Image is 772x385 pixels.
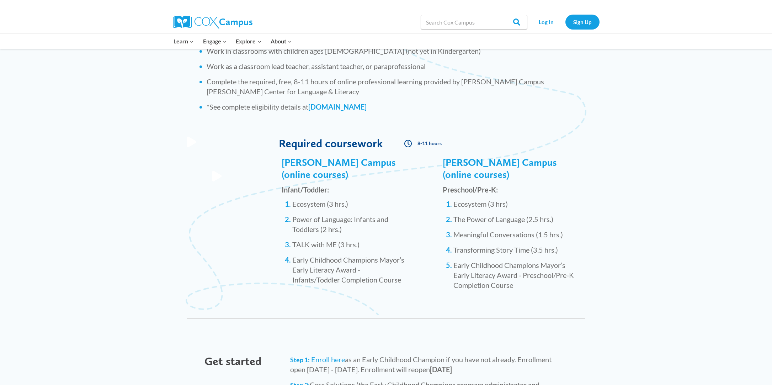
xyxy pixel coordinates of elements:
a: Sign Up [565,15,600,29]
li: Ecosystem (3 hrs) [453,199,581,209]
button: Child menu of Learn [169,34,199,49]
img: Cox Campus [173,16,252,28]
li: Power of Language: Infants and Toddlers (2 hrs.) [292,214,408,234]
button: Child menu of Engage [198,34,231,49]
li: Meaningful Conversations (1.5 hrs.) [453,230,581,239]
strong: [DATE] [430,365,452,374]
li: as an Early Childhood Champion if you have not already. Enrollment open [DATE] - [DATE]. Enrollme... [290,354,564,374]
li: The Power of Language (2.5 hrs.) [453,214,581,224]
li: Work in classrooms with children ages [DEMOGRAPHIC_DATA] (not yet in Kindergarten) [207,46,585,56]
span: 8-11 hours [417,141,442,146]
a: Log In [531,15,562,29]
a: Enroll here [311,355,345,364]
li: TALK with ME (3 hrs.) [292,239,408,249]
span: Get started [204,354,261,368]
li: Complete the required, free, 8-11 hours of online professional learning provided by [PERSON_NAME]... [207,77,585,96]
li: Early Childhood Champions Mayor’s Early Literacy Award - Preschool/Pre-K Completion Course [453,260,581,290]
button: Child menu of Explore [231,34,266,49]
li: Ecosystem (3 hrs.) [292,199,408,209]
nav: Secondary Navigation [531,15,600,29]
span: [PERSON_NAME] Campus (online courses) [282,156,396,180]
li: *See complete eligibility details at [207,102,585,112]
li: Transforming Story Time (3.5 hrs.) [453,245,581,255]
span: Infant/Toddler: [282,185,329,194]
strong: Step 1: [290,356,310,364]
li: Early Childhood Champions Mayor’s Early Literacy Award - Infants/Toddler Completion Course [292,255,408,285]
button: Child menu of About [266,34,297,49]
span: [PERSON_NAME] Campus (online courses) [443,156,557,180]
a: [DOMAIN_NAME] [308,102,367,111]
input: Search Cox Campus [421,15,527,29]
li: Work as a classroom lead teacher, assistant teacher, or paraprofessional [207,61,585,71]
b: Preschool/Pre-K: [443,185,498,194]
nav: Primary Navigation [169,34,297,49]
span: Required coursework [279,136,383,150]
